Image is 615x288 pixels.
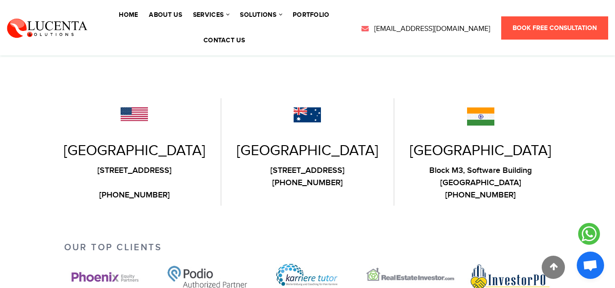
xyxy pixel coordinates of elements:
h2: Our Top Clients [64,242,560,253]
a: [EMAIL_ADDRESS][DOMAIN_NAME] [361,24,490,35]
h3: [GEOGRAPHIC_DATA] [401,142,560,160]
a: solutions [240,12,282,18]
a: services [193,12,229,18]
div: [STREET_ADDRESS] [228,164,387,189]
img: Lucenta Solutions [7,17,88,38]
div: [STREET_ADDRESS] [55,164,214,201]
a: portfolio [293,12,330,18]
h3: [GEOGRAPHIC_DATA] [55,142,214,160]
a: [PHONE_NUMBER] [228,177,387,189]
a: [PHONE_NUMBER] [401,189,560,201]
span: Book Free Consultation [513,24,597,32]
a: About Us [149,12,182,18]
a: [PHONE_NUMBER] [55,189,214,201]
a: Book Free Consultation [501,16,608,40]
a: Home [119,12,138,18]
a: contact us [203,37,245,44]
div: Block M3, Software Building [GEOGRAPHIC_DATA] [401,164,560,201]
a: Open chat [577,252,604,279]
h3: [GEOGRAPHIC_DATA] [228,142,387,160]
